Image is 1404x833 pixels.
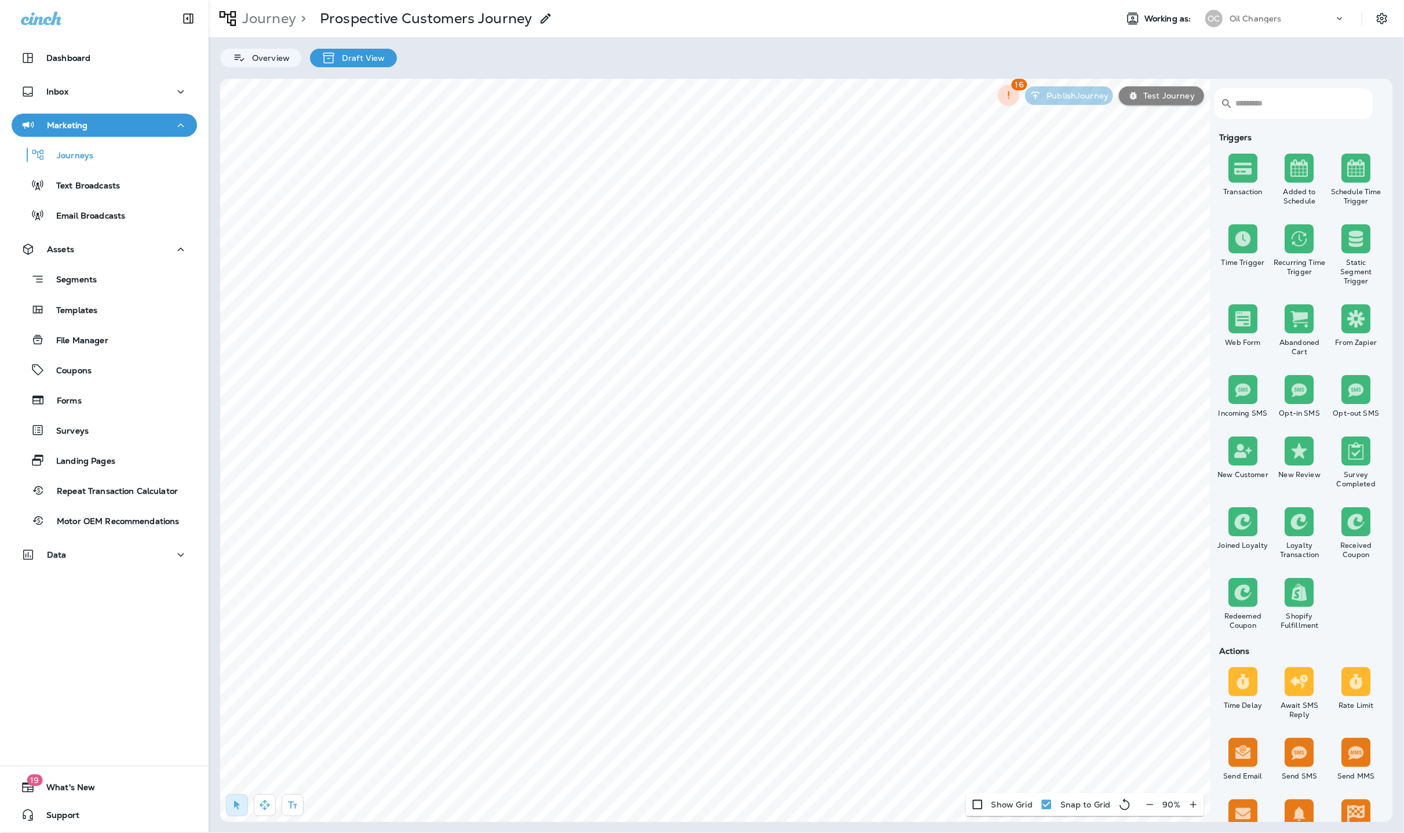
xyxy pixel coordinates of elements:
[12,358,197,382] button: Coupons
[1217,187,1269,197] div: Transaction
[12,173,197,197] button: Text Broadcasts
[1205,10,1223,27] div: OC
[238,10,296,27] p: Journey
[35,783,95,796] span: What's New
[46,53,90,63] p: Dashboard
[1274,772,1326,781] div: Send SMS
[246,53,290,63] p: Overview
[1372,8,1392,29] button: Settings
[1274,187,1326,206] div: Added to Schedule
[1217,338,1269,347] div: Web Form
[296,10,306,27] p: >
[1139,91,1195,100] p: Test Journey
[1274,258,1326,277] div: Recurring Time Trigger
[336,53,385,63] p: Draft View
[45,211,125,222] p: Email Broadcasts
[27,774,42,786] span: 19
[1217,612,1269,630] div: Redeemed Coupon
[1330,772,1382,781] div: Send MMS
[1330,409,1382,418] div: Opt-out SMS
[12,508,197,533] button: Motor OEM Recommendations
[1217,541,1269,550] div: Joined Loyalty
[45,426,89,437] p: Surveys
[1274,541,1326,559] div: Loyalty Transaction
[1330,338,1382,347] div: From Zapier
[991,800,1033,809] p: Show Grid
[1274,701,1326,719] div: Await SMS Reply
[1012,79,1027,90] span: 16
[12,297,197,322] button: Templates
[12,388,197,412] button: Forms
[1217,772,1269,781] div: Send Email
[12,776,197,799] button: 19What's New
[12,543,197,566] button: Data
[1144,14,1194,24] span: Working as:
[47,550,67,559] p: Data
[45,275,97,286] p: Segments
[1274,409,1326,418] div: Opt-in SMS
[320,10,532,27] p: Prospective Customers Journey
[45,151,93,162] p: Journeys
[1330,701,1382,710] div: Rate Limit
[12,267,197,292] button: Segments
[1215,133,1384,142] div: Triggers
[12,448,197,472] button: Landing Pages
[1215,646,1384,656] div: Actions
[46,87,68,96] p: Inbox
[1163,800,1180,809] p: 90 %
[12,143,197,167] button: Journeys
[1330,187,1382,206] div: Schedule Time Trigger
[1060,800,1111,809] p: Snap to Grid
[12,80,197,103] button: Inbox
[45,396,82,407] p: Forms
[1274,470,1326,479] div: New Review
[45,305,97,317] p: Templates
[45,181,120,192] p: Text Broadcasts
[1274,338,1326,357] div: Abandoned Cart
[12,46,197,70] button: Dashboard
[12,203,197,227] button: Email Broadcasts
[1217,701,1269,710] div: Time Delay
[12,418,197,442] button: Surveys
[12,803,197,827] button: Support
[1274,612,1326,630] div: Shopify Fulfillment
[172,7,205,30] button: Collapse Sidebar
[12,238,197,261] button: Assets
[1217,470,1269,479] div: New Customer
[45,336,108,347] p: File Manager
[1330,470,1382,489] div: Survey Completed
[1330,258,1382,286] div: Static Segment Trigger
[1217,258,1269,267] div: Time Trigger
[35,810,79,824] span: Support
[45,516,180,528] p: Motor OEM Recommendations
[1230,14,1282,23] p: Oil Changers
[45,456,115,467] p: Landing Pages
[1330,541,1382,559] div: Received Coupon
[1217,409,1269,418] div: Incoming SMS
[45,486,178,497] p: Repeat Transaction Calculator
[47,121,87,130] p: Marketing
[12,114,197,137] button: Marketing
[12,328,197,352] button: File Manager
[12,478,197,503] button: Repeat Transaction Calculator
[45,366,92,377] p: Coupons
[1119,86,1204,105] button: Test Journey
[47,245,74,254] p: Assets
